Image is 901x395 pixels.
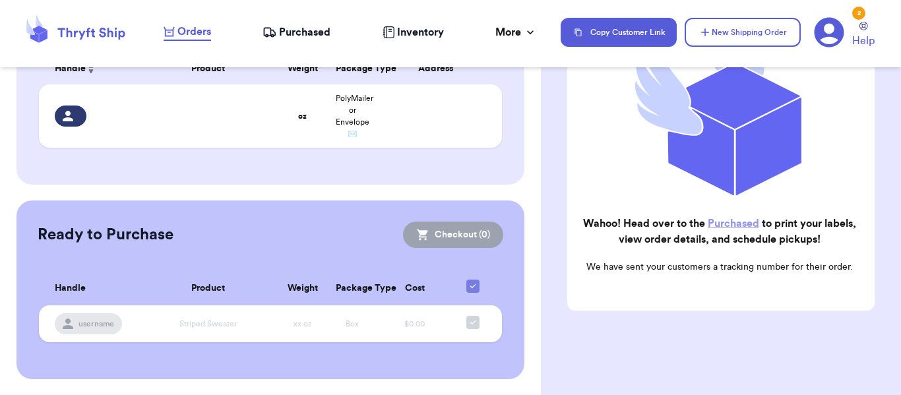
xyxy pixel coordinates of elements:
span: Orders [177,24,211,40]
button: New Shipping Order [685,18,801,47]
strong: oz [298,112,307,120]
div: More [495,24,537,40]
th: Product [139,53,278,84]
button: Sort ascending [86,61,96,76]
a: Help [852,22,875,49]
button: Copy Customer Link [561,18,677,47]
span: Purchased [279,24,330,40]
th: Product [139,272,278,305]
a: Purchased [263,24,330,40]
span: Striped Sweater [179,320,237,328]
span: PolyMailer or Envelope ✉️ [336,94,373,138]
span: Handle [55,282,86,295]
button: Checkout (0) [403,222,503,248]
span: $0.00 [404,320,425,328]
h2: Ready to Purchase [38,224,173,245]
span: username [78,319,114,329]
p: We have sent your customers a tracking number for their order. [578,260,861,274]
span: Handle [55,62,86,76]
th: Address [377,53,502,84]
th: Package Type [328,272,378,305]
span: xx oz [294,320,312,328]
th: Weight [278,53,328,84]
a: Orders [164,24,211,41]
h2: Wahoo! Head over to the to print your labels, view order details, and schedule pickups! [578,216,861,247]
span: Inventory [397,24,444,40]
span: Box [346,320,359,328]
th: Package Type [328,53,378,84]
th: Weight [278,272,328,305]
a: Inventory [383,24,444,40]
a: 2 [814,17,844,47]
span: Help [852,33,875,49]
div: 2 [852,7,865,20]
a: Purchased [708,218,759,229]
th: Cost [377,272,452,305]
